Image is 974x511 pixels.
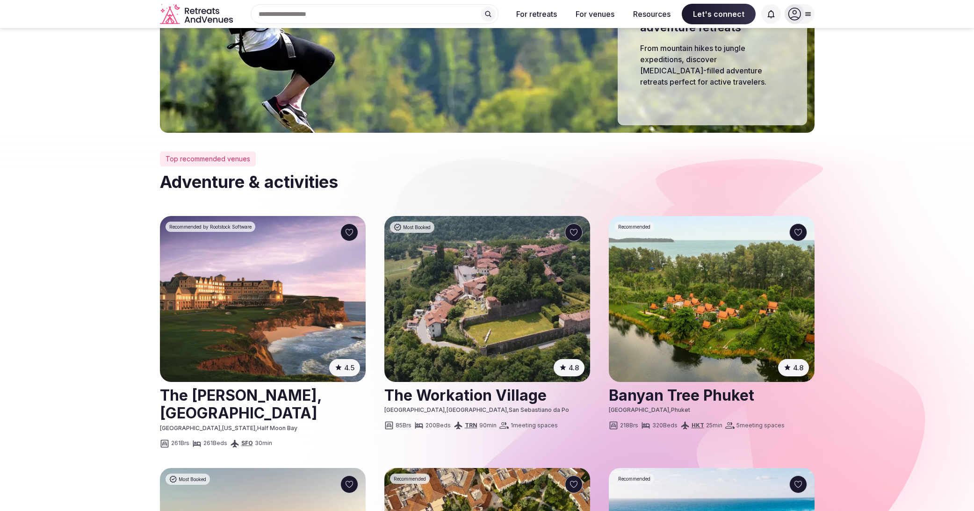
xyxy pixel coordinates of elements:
img: Banyan Tree Phuket [609,216,815,382]
h2: Banyan Tree Phuket [609,383,815,406]
span: Most Booked [179,476,206,482]
span: 85 Brs [396,422,411,430]
a: See The Workation Village [384,216,590,382]
div: Recommended by Rootstock Software [166,222,255,232]
span: 4.5 [344,363,354,373]
span: 1 meeting spaces [511,422,558,430]
button: For retreats [509,4,564,24]
svg: Retreats and Venues company logo [160,4,235,25]
div: Most Booked [390,222,434,233]
button: 4.8 [778,359,809,376]
span: Phuket [671,406,690,413]
span: Recommended [618,475,650,482]
span: 261 Beds [203,439,227,447]
div: Top recommended venues [160,151,256,166]
a: HKT [692,422,704,429]
span: 4.8 [569,363,579,373]
span: , [220,425,222,432]
span: , [669,406,671,413]
span: Recommended by Rootstock Software [169,223,252,230]
span: [GEOGRAPHIC_DATA] [609,406,669,413]
button: For venues [568,4,622,24]
a: SFO [241,439,253,446]
h2: Adventure & activities [160,170,815,194]
span: Let's connect [682,4,756,24]
div: Recommended [390,474,430,484]
div: Recommended [614,222,654,232]
span: 4.8 [793,363,803,373]
span: , [255,425,257,432]
span: 218 Brs [620,422,638,430]
span: Half Moon Bay [257,425,297,432]
span: , [445,406,447,413]
a: See Banyan Tree Phuket [609,216,815,382]
img: The Ritz-Carlton, Half Moon Bay [160,216,366,382]
a: View venue [384,383,590,406]
span: [US_STATE] [222,425,255,432]
span: 261 Brs [171,439,189,447]
a: See The Ritz-Carlton, Half Moon Bay [160,216,366,382]
button: 4.5 [329,359,360,376]
a: TRN [465,422,477,429]
div: Most Booked [166,474,210,485]
span: , [507,406,509,413]
button: 4.8 [554,359,584,376]
h2: The [PERSON_NAME], [GEOGRAPHIC_DATA] [160,383,366,425]
span: 30 min [255,439,272,447]
a: View venue [609,383,815,406]
img: The Workation Village [384,216,590,382]
span: Most Booked [403,224,431,230]
span: 200 Beds [426,422,451,430]
span: 5 meeting spaces [736,422,785,430]
span: Recommended [394,475,426,482]
button: Resources [626,4,678,24]
h2: The Workation Village [384,383,590,406]
a: Visit the homepage [160,4,235,25]
p: From mountain hikes to jungle expeditions, discover [MEDICAL_DATA]-filled adventure retreats perf... [640,43,785,87]
a: View venue [160,383,366,425]
span: 90 min [479,422,497,430]
span: [GEOGRAPHIC_DATA] [447,406,507,413]
span: [GEOGRAPHIC_DATA] [384,406,445,413]
div: Recommended [614,474,654,484]
span: 320 Beds [652,422,678,430]
span: 25 min [706,422,722,430]
span: [GEOGRAPHIC_DATA] [160,425,220,432]
span: San Sebastiano da Po [509,406,569,413]
span: Recommended [618,223,650,230]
